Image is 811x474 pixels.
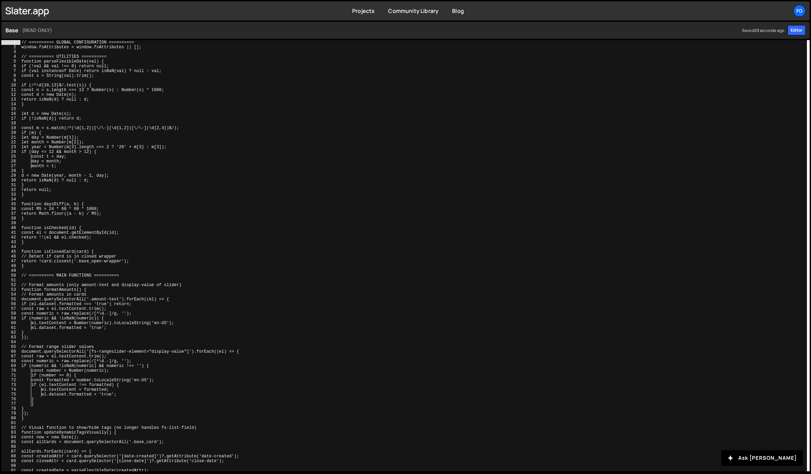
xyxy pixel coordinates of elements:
div: 66 [1,349,20,354]
a: Editor [788,25,806,35]
div: 82 [1,425,20,430]
div: 18 [1,121,20,126]
div: 4 [1,54,20,59]
div: 46 [1,254,20,259]
div: 15 [1,107,20,111]
a: Community Library [388,7,438,15]
div: 9 [1,78,20,83]
div: 34 [1,197,20,202]
button: Ask [PERSON_NAME] [721,450,803,466]
div: 54 [1,292,20,297]
div: 61 [1,326,20,330]
div: 60 [1,321,20,326]
div: 91 [1,468,20,473]
a: fo [793,5,806,17]
div: 77 [1,402,20,406]
div: 53 [1,287,20,292]
div: 68 [1,359,20,364]
div: 67 [1,354,20,359]
div: 59 [1,316,20,321]
div: 83 [1,430,20,435]
div: 29 seconds ago [754,28,784,33]
div: 6 [1,64,20,69]
div: Saved [739,28,784,33]
div: 86 [1,444,20,449]
div: 33 [1,192,20,197]
div: 35 [1,202,20,207]
div: 2 [1,45,20,50]
a: Blog [452,7,464,15]
div: 78 [1,406,20,411]
div: 65 [1,345,20,349]
div: 44 [1,245,20,249]
div: 72 [1,378,20,383]
div: 88 [1,454,20,459]
div: 45 [1,249,20,254]
div: 10 [1,83,20,88]
div: 71 [1,373,20,378]
div: 50 [1,273,20,278]
div: 41 [1,230,20,235]
div: 3 [1,50,20,54]
small: (READ ONLY) [22,26,52,34]
div: 87 [1,449,20,454]
div: 30 [1,178,20,183]
div: 20 [1,130,20,135]
div: 12 [1,92,20,97]
div: 80 [1,416,20,421]
div: 17 [1,116,20,121]
div: 5 [1,59,20,64]
div: 75 [1,392,20,397]
h1: Base [5,26,784,34]
div: 39 [1,221,20,226]
div: 74 [1,387,20,392]
div: 52 [1,283,20,287]
div: 56 [1,302,20,306]
div: 32 [1,188,20,192]
div: 36 [1,207,20,211]
div: 63 [1,335,20,340]
div: 51 [1,278,20,283]
div: 43 [1,240,20,245]
div: 23 [1,145,20,150]
div: 24 [1,150,20,154]
div: 28 [1,169,20,173]
div: 25 [1,154,20,159]
div: 27 [1,164,20,169]
div: 29 [1,173,20,178]
div: 62 [1,330,20,335]
div: 69 [1,364,20,368]
div: 85 [1,440,20,444]
div: 84 [1,435,20,440]
div: 13 [1,97,20,102]
div: 79 [1,411,20,416]
div: 38 [1,216,20,221]
div: 70 [1,368,20,373]
div: 26 [1,159,20,164]
div: 47 [1,259,20,264]
div: 7 [1,69,20,73]
div: 19 [1,126,20,130]
div: 14 [1,102,20,107]
div: 8 [1,73,20,78]
div: 73 [1,383,20,387]
div: 31 [1,183,20,188]
div: 81 [1,421,20,425]
div: 57 [1,306,20,311]
div: 49 [1,268,20,273]
div: 11 [1,88,20,92]
div: 48 [1,264,20,268]
div: 21 [1,135,20,140]
div: 1 [1,40,20,45]
div: 64 [1,340,20,345]
div: 40 [1,226,20,230]
div: 16 [1,111,20,116]
div: 58 [1,311,20,316]
div: 89 [1,459,20,463]
div: 76 [1,397,20,402]
div: 55 [1,297,20,302]
a: Projects [352,7,375,15]
div: 22 [1,140,20,145]
div: 37 [1,211,20,216]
